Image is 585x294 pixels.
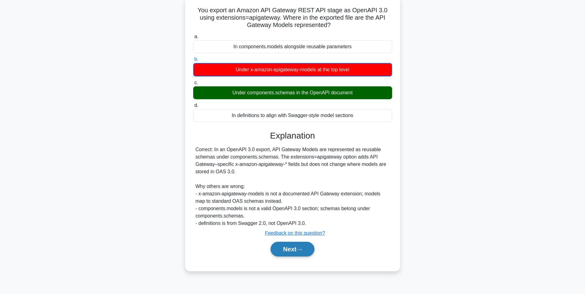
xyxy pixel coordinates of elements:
h5: You export an Amazon API Gateway REST API stage as OpenAPI 3.0 using extensions=apigateway. Where... [193,6,393,29]
span: c. [194,80,198,85]
div: Under x-amazon-apigateway-models at the top level [193,63,392,76]
span: a. [194,34,198,39]
div: Correct: In an OpenAPI 3.0 export, API Gateway Models are represented as reusable schemas under c... [196,146,390,227]
div: In components.models alongside reusable parameters [193,40,392,53]
h3: Explanation [197,131,388,141]
a: Feedback on this question? [265,230,325,236]
span: d. [194,103,198,108]
span: b. [194,57,198,62]
div: In definitions to align with Swagger-style model sections [193,109,392,122]
div: Under components.schemas in the OpenAPI document [193,86,392,99]
button: Next [271,242,314,257]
